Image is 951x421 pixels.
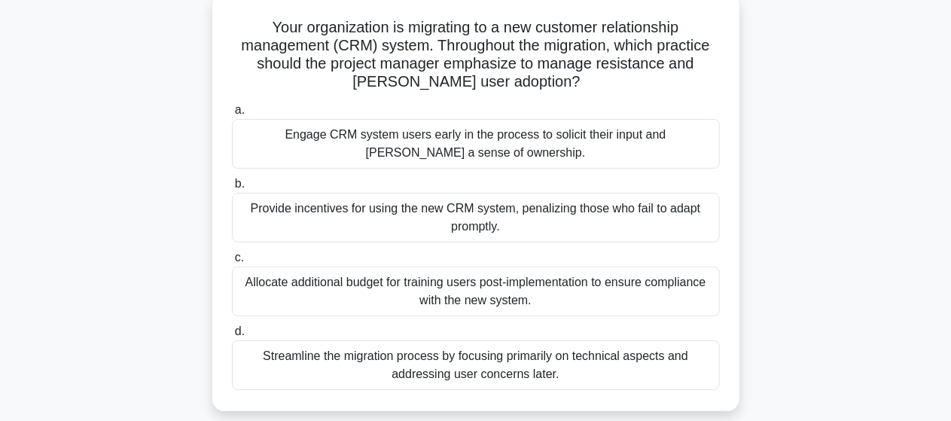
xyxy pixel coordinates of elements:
[232,193,720,243] div: Provide incentives for using the new CRM system, penalizing those who fail to adapt promptly.
[232,267,720,316] div: Allocate additional budget for training users post-implementation to ensure compliance with the n...
[232,340,720,390] div: Streamline the migration process by focusing primarily on technical aspects and addressing user c...
[235,325,245,337] span: d.
[230,18,721,92] h5: Your organization is migrating to a new customer relationship management (CRM) system. Throughout...
[235,103,245,116] span: a.
[235,177,245,190] span: b.
[232,119,720,169] div: Engage CRM system users early in the process to solicit their input and [PERSON_NAME] a sense of ...
[235,251,244,264] span: c.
